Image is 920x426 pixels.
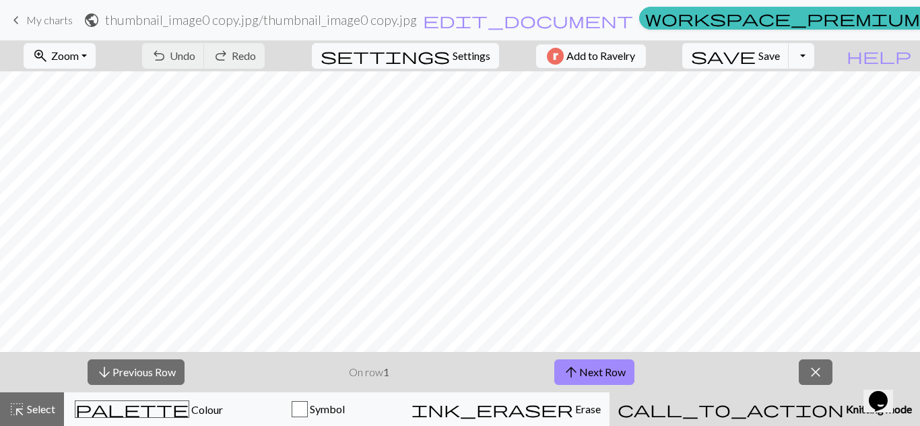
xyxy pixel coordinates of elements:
[610,392,920,426] button: Knitting mode
[618,400,844,419] span: call_to_action
[96,363,112,382] span: arrow_downward
[423,11,633,30] span: edit_document
[383,365,389,378] strong: 1
[32,46,48,65] span: zoom_in
[808,363,824,382] span: close
[412,400,573,419] span: ink_eraser
[573,402,601,415] span: Erase
[312,43,499,69] button: SettingsSettings
[403,392,610,426] button: Erase
[26,13,73,26] span: My charts
[645,9,920,28] span: workspace_premium
[308,402,345,415] span: Symbol
[554,359,634,385] button: Next Row
[563,363,579,382] span: arrow_upward
[349,364,389,380] p: On row
[691,46,756,65] span: save
[105,12,417,28] h2: thumbnail_image0 copy.jpg / thumbnail_image0 copy.jpg
[682,43,789,69] button: Save
[566,48,635,65] span: Add to Ravelry
[321,46,450,65] span: settings
[88,359,185,385] button: Previous Row
[75,400,189,419] span: palette
[64,392,234,426] button: Colour
[51,49,79,62] span: Zoom
[84,11,100,30] span: public
[847,46,911,65] span: help
[234,392,403,426] button: Symbol
[863,372,907,413] iframe: chat widget
[536,44,646,68] button: Add to Ravelry
[8,11,24,30] span: keyboard_arrow_left
[547,48,564,65] img: Ravelry
[321,48,450,64] i: Settings
[453,48,490,64] span: Settings
[24,43,96,69] button: Zoom
[8,9,73,32] a: My charts
[758,49,780,62] span: Save
[189,403,223,416] span: Colour
[844,402,912,415] span: Knitting mode
[9,400,25,419] span: highlight_alt
[25,402,55,415] span: Select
